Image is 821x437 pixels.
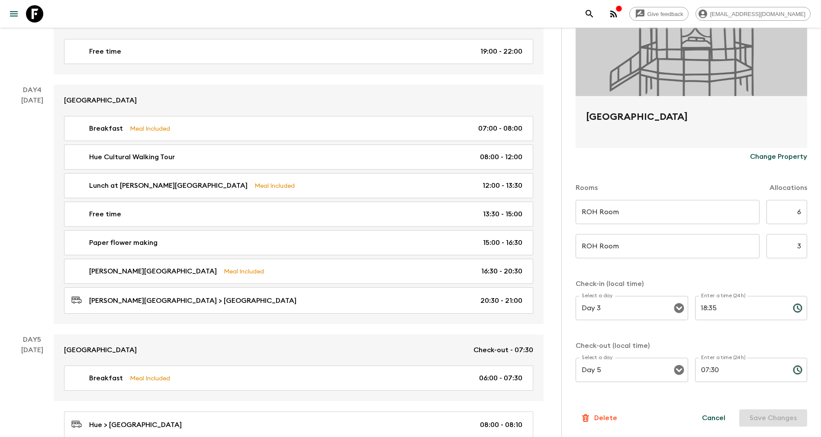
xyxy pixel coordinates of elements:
[582,354,612,361] label: Select a day
[581,5,598,22] button: search adventures
[64,145,533,170] a: Hue Cultural Walking Tour08:00 - 12:00
[789,299,806,317] button: Choose time, selected time is 6:35 PM
[483,180,522,191] p: 12:00 - 13:30
[576,341,807,351] p: Check-out (local time)
[224,267,264,276] p: Meal Included
[695,358,786,382] input: hh:mm
[64,173,533,198] a: Lunch at [PERSON_NAME][GEOGRAPHIC_DATA]Meal Included12:00 - 13:30
[594,413,617,423] p: Delete
[10,334,54,345] p: Day 5
[89,238,158,248] p: Paper flower making
[769,183,807,193] p: Allocations
[483,238,522,248] p: 15:00 - 16:30
[789,361,806,379] button: Choose time, selected time is 7:30 AM
[629,7,689,21] a: Give feedback
[673,302,685,314] button: Open
[64,287,533,314] a: [PERSON_NAME][GEOGRAPHIC_DATA] > [GEOGRAPHIC_DATA]20:30 - 21:00
[586,110,797,138] h2: [GEOGRAPHIC_DATA]
[480,152,522,162] p: 08:00 - 12:00
[576,200,760,224] input: eg. Tent on a jeep
[576,234,760,258] input: eg. Double superior treehouse
[64,95,137,106] p: [GEOGRAPHIC_DATA]
[54,334,544,366] a: [GEOGRAPHIC_DATA]Check-out - 07:30
[89,296,296,306] p: [PERSON_NAME][GEOGRAPHIC_DATA] > [GEOGRAPHIC_DATA]
[89,123,123,134] p: Breakfast
[89,209,121,219] p: Free time
[478,123,522,134] p: 07:00 - 08:00
[21,95,43,324] div: [DATE]
[692,409,736,427] button: Cancel
[479,373,522,383] p: 06:00 - 07:30
[473,345,533,355] p: Check-out - 07:30
[89,420,182,430] p: Hue > [GEOGRAPHIC_DATA]
[64,39,533,64] a: Free time19:00 - 22:00
[701,292,746,299] label: Enter a time (24h)
[5,5,23,22] button: menu
[480,46,522,57] p: 19:00 - 22:00
[480,420,522,430] p: 08:00 - 08:10
[483,209,522,219] p: 13:30 - 15:00
[576,409,622,427] button: Delete
[750,148,807,165] button: Change Property
[705,11,810,17] span: [EMAIL_ADDRESS][DOMAIN_NAME]
[576,183,598,193] p: Rooms
[89,266,217,276] p: [PERSON_NAME][GEOGRAPHIC_DATA]
[695,7,811,21] div: [EMAIL_ADDRESS][DOMAIN_NAME]
[750,151,807,162] p: Change Property
[54,85,544,116] a: [GEOGRAPHIC_DATA]
[701,354,746,361] label: Enter a time (24h)
[64,202,533,227] a: Free time13:30 - 15:00
[64,345,137,355] p: [GEOGRAPHIC_DATA]
[480,296,522,306] p: 20:30 - 21:00
[576,279,807,289] p: Check-in (local time)
[695,296,786,320] input: hh:mm
[64,366,533,391] a: BreakfastMeal Included06:00 - 07:30
[89,152,175,162] p: Hue Cultural Walking Tour
[64,259,533,284] a: [PERSON_NAME][GEOGRAPHIC_DATA]Meal Included16:30 - 20:30
[130,124,170,133] p: Meal Included
[89,373,123,383] p: Breakfast
[582,292,612,299] label: Select a day
[64,116,533,141] a: BreakfastMeal Included07:00 - 08:00
[89,180,248,191] p: Lunch at [PERSON_NAME][GEOGRAPHIC_DATA]
[673,364,685,376] button: Open
[130,373,170,383] p: Meal Included
[481,266,522,276] p: 16:30 - 20:30
[10,85,54,95] p: Day 4
[643,11,688,17] span: Give feedback
[254,181,295,190] p: Meal Included
[89,46,121,57] p: Free time
[64,230,533,255] a: Paper flower making15:00 - 16:30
